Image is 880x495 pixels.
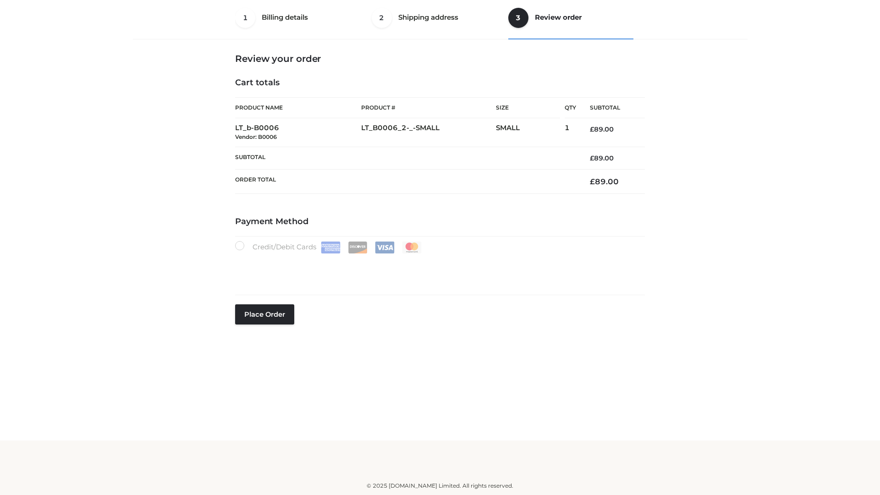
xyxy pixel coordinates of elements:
bdi: 89.00 [590,177,619,186]
td: SMALL [496,118,565,147]
h4: Payment Method [235,217,645,227]
h3: Review your order [235,53,645,64]
small: Vendor: B0006 [235,133,277,140]
iframe: Secure payment input frame [233,252,643,285]
bdi: 89.00 [590,154,614,162]
h4: Cart totals [235,78,645,88]
th: Product Name [235,97,361,118]
td: LT_B0006_2-_-SMALL [361,118,496,147]
img: Mastercard [402,242,422,253]
span: £ [590,125,594,133]
th: Order Total [235,170,576,194]
th: Size [496,98,560,118]
td: LT_b-B0006 [235,118,361,147]
span: £ [590,177,595,186]
th: Product # [361,97,496,118]
th: Subtotal [576,98,645,118]
th: Subtotal [235,147,576,169]
img: Discover [348,242,368,253]
div: © 2025 [DOMAIN_NAME] Limited. All rights reserved. [136,481,744,490]
td: 1 [565,118,576,147]
img: Visa [375,242,395,253]
th: Qty [565,97,576,118]
bdi: 89.00 [590,125,614,133]
label: Credit/Debit Cards [235,241,423,253]
span: £ [590,154,594,162]
button: Place order [235,304,294,324]
img: Amex [321,242,341,253]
